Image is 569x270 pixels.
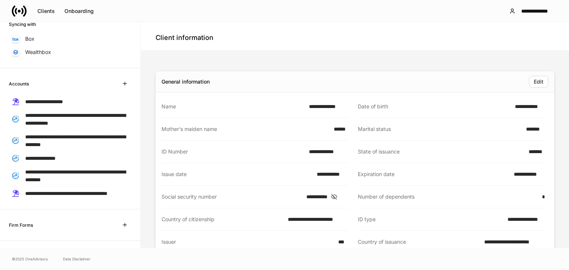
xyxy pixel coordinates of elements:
div: Name [162,103,305,110]
a: Wealthbox [9,45,132,59]
div: Number of dependents [358,193,538,200]
img: oYqM9ojoZLfzCHUefNbBcWHcyDPbQKagtYciMC8pFl3iZXy3dU33Uwy+706y+0q2uJ1ghNQf2OIHrSh50tUd9HaB5oMc62p0G... [13,37,19,41]
div: Social security number [162,193,302,200]
a: Data Disclaimer [63,256,90,262]
div: Expiration date [358,171,509,178]
div: Issuer [162,238,334,246]
h4: Client information [156,33,213,42]
a: Box [9,32,132,45]
button: Onboarding [60,5,99,17]
h6: Firm Forms [9,222,33,229]
div: Onboarding [64,9,94,14]
h6: Accounts [9,80,29,87]
div: Marital status [358,125,522,133]
button: Edit [529,76,548,88]
div: Clients [37,9,55,14]
h6: Syncing with [9,21,36,28]
p: Box [25,35,34,43]
div: General information [162,78,210,85]
div: State of issuance [358,148,524,155]
div: Country of citizenship [162,216,283,223]
div: ID Number [162,148,305,155]
span: © 2025 OneAdvisory [12,256,48,262]
p: Wealthbox [25,48,51,56]
div: Issue date [162,171,312,178]
button: Clients [33,5,60,17]
div: ID type [358,216,503,223]
div: Mother's maiden name [162,125,329,133]
div: Edit [534,79,543,84]
div: Date of birth [358,103,510,110]
div: Country of issuance [358,238,480,246]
